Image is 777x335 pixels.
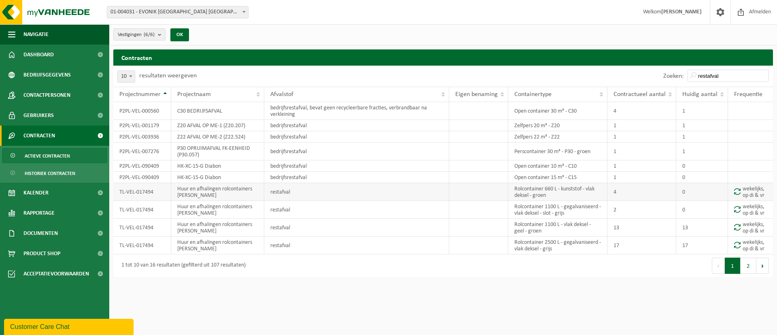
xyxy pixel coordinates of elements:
[25,166,75,181] span: Historiek contracten
[734,91,762,98] span: Frequentie
[607,160,676,172] td: 1
[508,237,608,254] td: Rolcontainer 2500 L - gegalvaniseerd - vlak deksel - grijs
[113,219,171,237] td: TL-VEL-017494
[508,143,608,160] td: Perscontainer 30 m³ - P30 - groen
[2,148,107,163] a: Actieve contracten
[676,183,728,201] td: 0
[177,91,211,98] span: Projectnaam
[23,183,49,203] span: Kalender
[171,219,264,237] td: Huur en afhalingen rolcontainers [PERSON_NAME]
[607,172,676,183] td: 1
[23,24,49,45] span: Navigatie
[4,317,135,335] iframe: chat widget
[728,237,773,254] td: wekelijks, op di & vr
[508,102,608,120] td: Open container 30 m³ - C30
[2,165,107,181] a: Historiek contracten
[728,183,773,201] td: wekelijks, op di & vr
[508,120,608,131] td: Zelfpers 20 m³ - Z20
[725,258,741,274] button: 1
[171,183,264,201] td: Huur en afhalingen rolcontainers [PERSON_NAME]
[607,143,676,160] td: 1
[455,91,498,98] span: Eigen benaming
[741,258,756,274] button: 2
[264,219,449,237] td: restafval
[607,219,676,237] td: 13
[118,71,135,82] span: 10
[23,264,89,284] span: Acceptatievoorwaarden
[144,32,155,37] count: (6/6)
[676,131,728,143] td: 1
[676,172,728,183] td: 0
[264,131,449,143] td: bedrijfsrestafval
[607,201,676,219] td: 2
[676,237,728,254] td: 17
[661,9,702,15] strong: [PERSON_NAME]
[264,143,449,160] td: bedrijfsrestafval
[113,143,171,160] td: P2PL-VEL-007276
[270,91,293,98] span: Afvalstof
[728,219,773,237] td: wekelijks, op di & vr
[23,243,60,264] span: Product Shop
[113,102,171,120] td: P2PL-VEL-000560
[663,73,684,79] label: Zoeken:
[113,160,171,172] td: P2PL-VEL-090409
[23,203,55,223] span: Rapportage
[139,73,197,79] label: resultaten weergeven
[508,172,608,183] td: Open container 15 m³ - C15
[264,183,449,201] td: restafval
[756,258,769,274] button: Next
[264,160,449,172] td: bedrijfsrestafval
[119,91,161,98] span: Projectnummer
[107,6,248,18] span: 01-004031 - EVONIK ANTWERPEN NV - ANTWERPEN
[607,131,676,143] td: 1
[171,143,264,160] td: P30 OPRUIMAFVAL FK-EENHEID (P30.057)
[23,85,70,105] span: Contactpersonen
[113,183,171,201] td: TL-VEL-017494
[113,28,166,41] button: Vestigingen(6/6)
[23,65,71,85] span: Bedrijfsgegevens
[676,201,728,219] td: 0
[171,120,264,131] td: Z20 AFVAL OP ME-1 (Z20.207)
[514,91,552,98] span: Containertype
[614,91,666,98] span: Contractueel aantal
[264,102,449,120] td: bedrijfsrestafval, bevat geen recycleerbare fracties, verbrandbaar na verkleining
[264,201,449,219] td: restafval
[171,160,264,172] td: HK-XC-15-G Diabon
[117,70,135,83] span: 10
[676,120,728,131] td: 1
[676,143,728,160] td: 1
[728,201,773,219] td: wekelijks, op di & vr
[676,102,728,120] td: 1
[508,131,608,143] td: Zelfpers 22 m³ - Z22
[607,183,676,201] td: 4
[25,148,70,164] span: Actieve contracten
[712,258,725,274] button: Previous
[676,160,728,172] td: 0
[682,91,718,98] span: Huidig aantal
[607,120,676,131] td: 1
[171,172,264,183] td: HK-XC-15-G Diabon
[171,201,264,219] td: Huur en afhalingen rolcontainers [PERSON_NAME]
[113,172,171,183] td: P2PL-VEL-090409
[113,131,171,143] td: P2PL-VEL-003936
[170,28,189,41] button: OK
[508,183,608,201] td: Rolcontainer 660 L - kunststof - vlak deksel - groen
[171,237,264,254] td: Huur en afhalingen rolcontainers [PERSON_NAME]
[117,258,246,273] div: 1 tot 10 van 16 resultaten (gefilterd uit 107 resultaten)
[508,219,608,237] td: Rolcontainer 1100 L - vlak deksel - geel - groen
[676,219,728,237] td: 13
[23,105,54,126] span: Gebruikers
[171,131,264,143] td: Z22 AFVAL OP ME-2 (Z22.524)
[508,160,608,172] td: Open container 10 m³ - C10
[113,201,171,219] td: TL-VEL-017494
[23,126,55,146] span: Contracten
[113,120,171,131] td: P2PL-VEL-001179
[23,223,58,243] span: Documenten
[171,102,264,120] td: C30 BEDRIJFSAFVAL
[607,102,676,120] td: 4
[508,201,608,219] td: Rolcontainer 1100 L - gegalvaniseerd - vlak deksel - slot - grijs
[264,237,449,254] td: restafval
[113,49,773,65] h2: Contracten
[607,237,676,254] td: 17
